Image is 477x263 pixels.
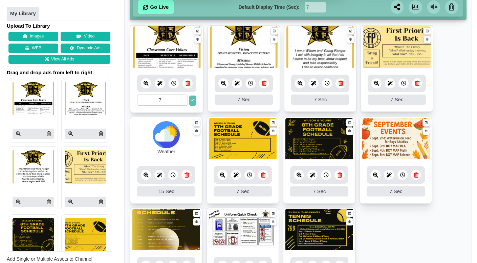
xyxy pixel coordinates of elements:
div: 15 Sec [137,186,195,196]
img: 13.968 mb [285,118,353,160]
a: Dynamic Ads [61,44,110,53]
img: P250x250 image processing20250908 996236 93wvux [13,82,54,116]
img: P250x250 image processing20250905 996236 c9jfup [65,218,107,252]
img: 92.625 kb [363,26,431,69]
img: P250x250 image processing20250908 996236 1lcffis [65,150,107,184]
img: 2.760 mb [362,118,430,160]
img: P250x250 image processing20250908 996236 1fn0ci4 [13,150,54,184]
img: Cloudy [153,121,180,148]
button: WEB [8,44,58,53]
a: My Library [7,7,39,21]
div: 7 Sec [367,186,425,196]
button: Images [8,32,58,42]
img: 12.142 mb [285,209,353,251]
img: 1317.098 kb [209,209,277,251]
div: 7 Sec [215,95,273,105]
div: 7 Sec [368,95,426,105]
button: Video [61,32,110,42]
span: Add Single or Multiple Assets to Channel [7,257,92,262]
span: Drag and drop ads from left to right [7,70,112,76]
a: View All Ads [8,55,110,64]
div: 7 Sec [290,186,348,196]
img: 1786.025 kb [286,26,354,69]
div: 7 Sec [291,95,349,105]
img: 1788.290 kb [210,26,278,69]
img: 842.610 kb [132,209,200,251]
img: P250x250 image processing20250905 996236 bpoema [13,218,54,252]
div: 7 Sec [214,186,272,196]
a: Go Live [138,0,174,14]
input: Seconds [305,2,326,12]
img: 1802.340 kb [133,26,201,69]
img: 8.781 mb [209,118,277,160]
img: P250x250 image processing20250908 996236 bxgy4e [65,82,107,116]
label: Default Display Time (Sec): [238,4,299,11]
h4: Upload To Library [7,23,112,29]
iframe: Chat Widget [358,190,477,263]
div: Weather [157,148,175,155]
